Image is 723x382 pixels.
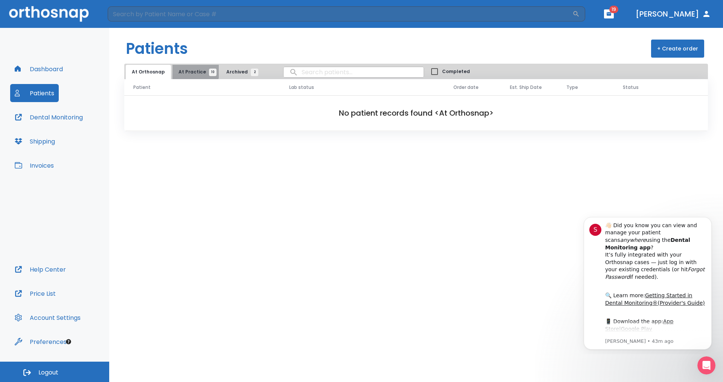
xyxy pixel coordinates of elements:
button: Dental Monitoring [10,108,87,126]
span: Logout [38,368,58,377]
span: At Practice [178,69,213,75]
span: Status [623,84,639,91]
div: Tooltip anchor [65,338,72,345]
button: Patients [10,84,59,102]
button: Shipping [10,132,59,150]
span: Order date [453,84,479,91]
button: Invoices [10,156,58,174]
span: Archived [226,69,255,75]
button: Help Center [10,260,70,278]
a: App Store [33,108,101,122]
iframe: Intercom notifications message [572,210,723,354]
h2: No patient records found <At Orthosnap> [136,107,696,119]
span: Patient [133,84,151,91]
span: Completed [442,68,470,75]
a: Google Play [49,116,80,122]
button: Account Settings [10,309,85,327]
div: tabs [126,65,262,79]
input: search [284,65,424,79]
button: + Create order [651,40,704,58]
span: 2 [251,69,258,76]
button: Preferences [10,333,71,351]
button: At Orthosnap [126,65,171,79]
button: Dashboard [10,60,67,78]
button: Price List [10,284,60,303]
span: Est. Ship Date [510,84,542,91]
div: 📱 Download the app: | ​ Let us know if you need help getting started! [33,108,134,145]
button: [PERSON_NAME] [633,7,714,21]
iframe: Intercom live chat [697,356,715,374]
h1: Patients [126,37,188,60]
img: Orthosnap [9,6,89,21]
p: Message from Stephany, sent 43m ago [33,128,134,134]
span: Lab status [289,84,314,91]
input: Search by Patient Name or Case # [108,6,572,21]
span: Type [566,84,578,91]
span: 19 [609,6,618,13]
span: 10 [209,69,217,76]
